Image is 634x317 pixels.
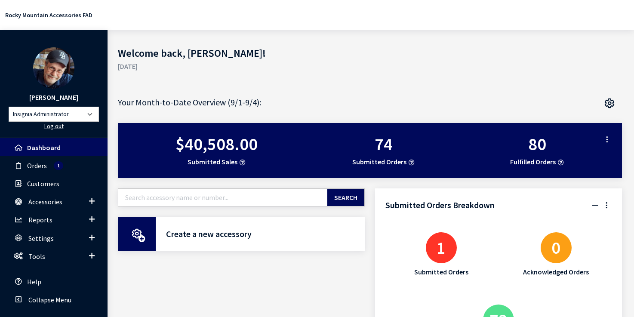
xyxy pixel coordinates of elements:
img: Ray Goodwin [33,47,74,89]
span: Settings [28,234,54,243]
a: Log out [44,122,64,130]
input: Search accessory name or number... [118,188,327,206]
span: Submitted Orders [352,157,415,166]
span: Reports [28,216,52,225]
a: Rocky Mountain Accessories FAD [5,11,92,19]
span: 1 [426,232,457,263]
h3: [PERSON_NAME] [9,92,99,102]
a: Collapse / Expand [590,201,601,210]
span: Submitted Sales [188,157,246,166]
h2: Submitted Orders Breakdown [385,199,612,212]
button: Search [327,188,365,206]
span: Customers [27,179,59,188]
h2: [DATE] [118,61,622,71]
span: Collapse Menu [28,295,71,304]
button: Submitted Orders [408,158,415,168]
h2: Your Month-to-Date Overview (9/1-9/4): [118,96,261,109]
span: 0 [541,232,572,263]
a: Submitted Orders Breakdown Card options menu [602,199,612,212]
div: Submitted Orders [414,267,468,277]
a: Highlights Card options menu [603,133,612,146]
a: Create a new accessory [118,217,365,251]
div: Create a new accessory [166,230,365,238]
a: $40,508.00 Submitted Sales [175,133,258,168]
a: 0 Acknowledged Orders [504,232,608,277]
div: 80 [510,133,564,155]
div: Acknowledged Orders [523,267,589,277]
span: Orders [27,161,47,170]
button: Submitted Sales [239,158,246,168]
span: Tools [28,252,45,261]
div: $40,508.00 [175,133,258,155]
div: 74 [352,133,415,155]
a: 80 Fulfilled Orders [510,133,564,168]
button: Fulfilled Orders [557,158,564,168]
i: Collapse / Expand [591,202,600,209]
span: Help [27,277,41,286]
span: Total number of active orders [54,161,63,170]
a: 74 Submitted Orders [352,133,415,168]
i: Settings [604,98,615,109]
span: Dashboard [27,143,61,152]
span: Accessories [28,197,62,206]
span: Fulfilled Orders [510,157,564,166]
h1: Welcome back, [PERSON_NAME]! [118,46,622,61]
a: 1 Submitted Orders [389,232,493,277]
